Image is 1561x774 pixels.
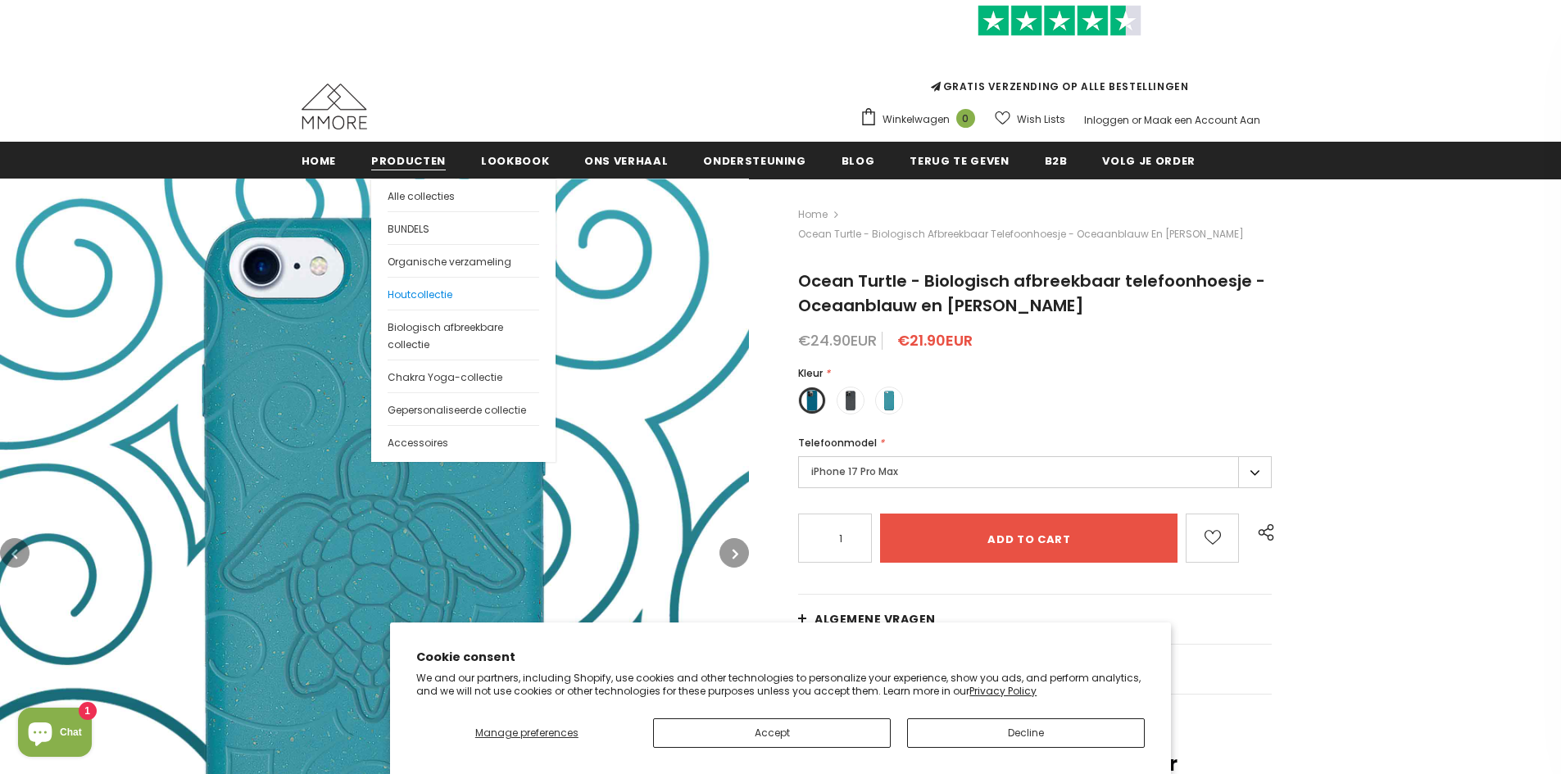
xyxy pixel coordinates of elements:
span: or [1132,113,1141,127]
span: Alle collecties [388,189,455,203]
a: B2B [1045,142,1068,179]
span: Volg je order [1102,153,1195,169]
img: MMORE Cases [302,84,367,129]
span: Lookbook [481,153,549,169]
a: Ons verhaal [584,142,668,179]
button: Accept [653,718,891,748]
span: Ocean Turtle - Biologisch afbreekbaar telefoonhoesje - Oceaanblauw en [PERSON_NAME] [798,224,1244,244]
span: Houtcollectie [388,287,452,301]
input: Add to cart [880,514,1178,563]
a: Terug te geven [910,142,1009,179]
span: Kleur [798,366,823,380]
a: Accessoires [388,425,539,458]
inbox-online-store-chat: Shopify online store chat [13,708,97,761]
a: Gepersonaliseerde collectie [388,392,539,425]
span: Accessoires [388,436,448,450]
span: Home [302,153,337,169]
span: 0 [956,109,975,128]
span: Telefoonmodel [798,436,877,450]
span: Biologisch afbreekbare collectie [388,320,503,351]
span: GRATIS VERZENDING OP ALLE BESTELLINGEN [860,12,1260,93]
a: Blog [842,142,875,179]
span: Organische verzameling [388,255,511,269]
img: Vertrouw op Pilot Stars [978,5,1141,37]
span: Producten [371,153,446,169]
a: BUNDELS [388,211,539,244]
a: Biologisch afbreekbare collectie [388,310,539,360]
a: Lookbook [481,142,549,179]
span: Winkelwagen [883,111,950,128]
a: Producten [371,142,446,179]
a: Home [798,205,828,224]
span: B2B [1045,153,1068,169]
a: ondersteuning [703,142,805,179]
label: iPhone 17 Pro Max [798,456,1272,488]
a: Winkelwagen 0 [860,107,983,132]
span: Terug te geven [910,153,1009,169]
span: Chakra Yoga-collectie [388,370,502,384]
span: ondersteuning [703,153,805,169]
iframe: Customer reviews powered by Trustpilot [860,36,1260,79]
span: Ocean Turtle - Biologisch afbreekbaar telefoonhoesje - Oceaanblauw en [PERSON_NAME] [798,269,1265,317]
span: Gepersonaliseerde collectie [388,403,526,417]
span: BUNDELS [388,222,429,236]
a: Alle collecties [388,179,539,211]
a: Wish Lists [995,105,1065,134]
p: We and our partners, including Shopify, use cookies and other technologies to personalize your ex... [416,672,1145,697]
a: Inloggen [1084,113,1129,127]
span: Ons verhaal [584,153,668,169]
h2: Cookie consent [416,649,1145,666]
span: Algemene vragen [815,611,936,627]
a: Home [302,142,337,179]
a: Chakra Yoga-collectie [388,360,539,392]
span: €24.90EUR [798,330,877,351]
span: Wish Lists [1017,111,1065,128]
span: Blog [842,153,875,169]
a: Algemene vragen [798,595,1272,644]
button: Manage preferences [416,718,637,748]
a: Maak een Account Aan [1144,113,1260,127]
span: €21.90EUR [897,330,973,351]
a: Volg je order [1102,142,1195,179]
a: Privacy Policy [969,684,1037,698]
a: Houtcollectie [388,277,539,310]
button: Decline [907,718,1145,748]
a: Organische verzameling [388,244,539,277]
span: Manage preferences [475,726,579,740]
